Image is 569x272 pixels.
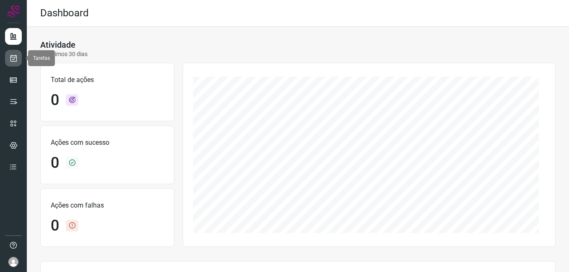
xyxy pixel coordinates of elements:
[51,200,164,210] p: Ações com falhas
[51,91,59,109] h1: 0
[40,40,75,50] h3: Atividade
[51,75,164,85] p: Total de ações
[51,217,59,235] h1: 0
[51,138,164,148] p: Ações com sucesso
[40,7,89,19] h2: Dashboard
[40,50,88,59] p: Últimos 30 dias
[7,5,20,18] img: Logo
[33,55,50,61] span: Tarefas
[8,257,18,267] img: avatar-user-boy.jpg
[51,154,59,172] h1: 0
